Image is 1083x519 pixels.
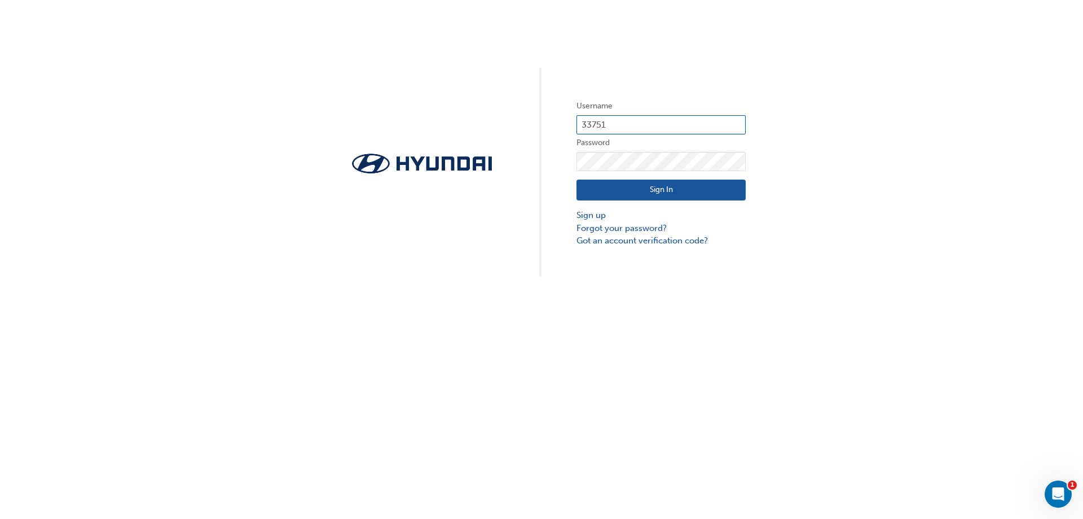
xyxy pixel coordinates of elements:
button: Sign In [576,180,746,201]
a: Got an account verification code? [576,234,746,247]
a: Forgot your password? [576,222,746,235]
img: Trak [337,150,507,177]
label: Username [576,99,746,113]
span: 1 [1068,481,1077,490]
label: Password [576,136,746,150]
input: Username [576,115,746,134]
a: Sign up [576,209,746,222]
iframe: Intercom live chat [1045,481,1072,508]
